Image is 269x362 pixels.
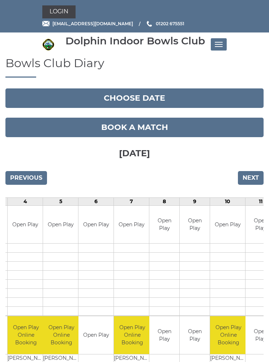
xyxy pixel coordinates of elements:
[52,21,133,26] span: [EMAIL_ADDRESS][DOMAIN_NAME]
[5,88,264,108] button: Choose date
[42,5,76,18] a: Login
[238,171,264,185] input: Next
[210,206,245,244] td: Open Play
[149,197,180,205] td: 8
[5,118,264,137] a: Book a match
[42,20,133,27] a: Email [EMAIL_ADDRESS][DOMAIN_NAME]
[78,316,114,354] td: Open Play
[43,206,78,244] td: Open Play
[180,206,210,244] td: Open Play
[149,206,179,244] td: Open Play
[114,316,150,354] td: Open Play Online Booking
[180,197,210,205] td: 9
[146,20,184,27] a: Phone us 01202 675551
[210,197,245,205] td: 10
[8,206,43,244] td: Open Play
[5,171,47,185] input: Previous
[156,21,184,26] span: 01202 675551
[78,206,114,244] td: Open Play
[114,206,149,244] td: Open Play
[78,197,114,205] td: 6
[8,197,43,205] td: 4
[210,316,247,354] td: Open Play Online Booking
[43,197,78,205] td: 5
[8,316,44,354] td: Open Play Online Booking
[211,38,227,51] button: Toggle navigation
[42,21,50,26] img: Email
[5,57,264,78] h1: Bowls Club Diary
[114,197,149,205] td: 7
[65,35,205,47] div: Dolphin Indoor Bowls Club
[149,316,179,354] td: Open Play
[43,316,80,354] td: Open Play Online Booking
[5,137,264,167] h3: [DATE]
[147,21,152,27] img: Phone us
[42,39,54,51] img: Dolphin Indoor Bowls Club
[180,316,210,354] td: Open Play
